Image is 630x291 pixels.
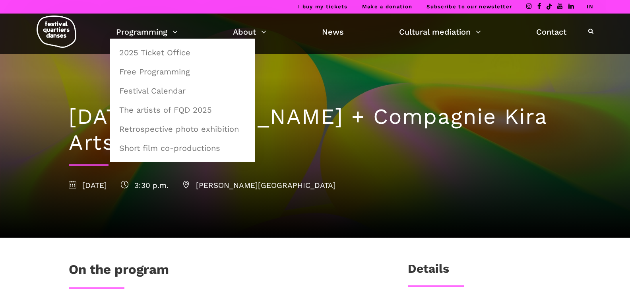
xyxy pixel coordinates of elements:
font: Short film co-productions [119,143,220,153]
font: The artists of FQD 2025 [119,105,212,115]
a: I buy my tickets [298,4,348,10]
a: Retrospective photo exhibition [114,120,251,138]
a: Subscribe to our newsletter [426,4,512,10]
a: About [233,25,266,39]
font: Cultural mediation [399,27,471,37]
a: Make a donation [362,4,413,10]
font: About [233,27,256,37]
a: 2025 Ticket Office [114,43,251,62]
a: Cultural mediation [399,25,481,39]
a: Free Programming [114,62,251,81]
a: Festival Calendar [114,82,251,100]
font: Programming [116,27,167,37]
font: 2025 Ticket Office [119,48,190,57]
img: logo-fqd-med [37,16,76,48]
font: Contact [536,27,566,37]
font: [DATE]: [PERSON_NAME] + Compagnie Kira Arts [69,104,547,155]
font: On the program [69,262,169,277]
font: Retrospective photo exhibition [119,124,239,134]
a: Programming [116,25,178,39]
font: Details [408,262,449,275]
font: 3:30 p.m. [134,181,169,190]
font: News [322,27,344,37]
a: Short film co-productions [114,139,251,157]
font: Free Programming [119,67,190,76]
font: [PERSON_NAME][GEOGRAPHIC_DATA] [196,181,336,190]
font: Festival Calendar [119,86,186,96]
a: News [322,25,344,39]
a: Contact [536,25,566,39]
font: [DATE] [82,181,107,190]
a: IN [587,4,593,10]
a: The artists of FQD 2025 [114,101,251,119]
